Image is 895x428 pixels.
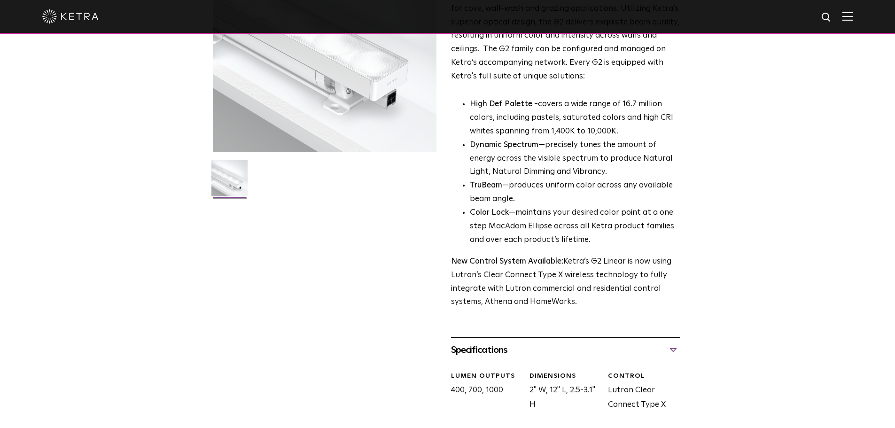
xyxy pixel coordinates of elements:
strong: New Control System Available: [451,257,563,265]
div: Specifications [451,342,680,358]
img: Hamburger%20Nav.svg [842,12,853,21]
strong: High Def Palette - [470,100,538,108]
p: Ketra’s G2 Linear is now using Lutron’s Clear Connect Type X wireless technology to fully integra... [451,255,680,310]
li: —maintains your desired color point at a one step MacAdam Ellipse across all Ketra product famili... [470,206,680,247]
div: CONTROL [608,372,679,381]
div: Lutron Clear Connect Type X [601,372,679,412]
div: LUMEN OUTPUTS [451,372,522,381]
p: covers a wide range of 16.7 million colors, including pastels, saturated colors and high CRI whit... [470,98,680,139]
div: 2" W, 12" L, 2.5-3.1" H [522,372,601,412]
li: —produces uniform color across any available beam angle. [470,179,680,206]
strong: Color Lock [470,209,509,217]
div: DIMENSIONS [529,372,601,381]
img: ketra-logo-2019-white [42,9,99,23]
img: G2-Linear-2021-Web-Square [211,160,248,203]
strong: TruBeam [470,181,502,189]
li: —precisely tunes the amount of energy across the visible spectrum to produce Natural Light, Natur... [470,139,680,179]
div: 400, 700, 1000 [444,372,522,412]
img: search icon [821,12,833,23]
strong: Dynamic Spectrum [470,141,538,149]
